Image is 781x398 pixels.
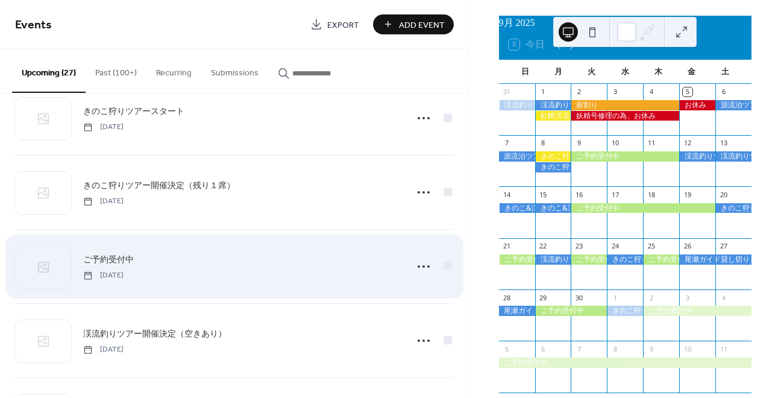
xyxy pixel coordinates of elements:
button: Submissions [201,49,268,92]
div: 8 [539,139,548,148]
div: 31 [503,87,512,96]
div: 月 [542,60,575,84]
div: 木 [642,60,675,84]
div: ご予約受付中 [499,358,751,368]
div: 水 [609,60,642,84]
a: きのこ狩りツアースタート [83,104,184,118]
div: 妖精号修理の為、お休み [571,111,679,121]
button: Past (100+) [86,49,146,92]
div: 3 [610,87,619,96]
div: きのこ&渓流釣りツアー開催決定（空きあり、特上コース、リピーター様限定） [535,203,571,213]
div: 渓流釣りツアー開催決定（空き有り、上コース予定） [535,100,571,110]
div: 27 [719,242,728,251]
div: 渓流釣りツアー開催決定（空きあり） [535,254,571,265]
div: 2 [574,87,583,96]
div: きのこ狩りツアー開催決定（残り１席、舞茸コース予定） [607,254,643,265]
div: 24 [610,242,619,251]
div: きのこ&渓流釣りツアー開催決定（空き有り、特上コース、リピータ様限定） [499,203,535,213]
div: ご予約受付中 [571,203,715,213]
div: 12 [683,139,692,148]
div: きのこ狩りツアー開催決定（残り1席、松茸コースリピーター様限定） [715,203,751,213]
div: ご予約受付中 [499,254,535,265]
div: 7 [574,344,583,353]
span: ご予約受付中 [83,254,134,267]
div: 薪割り [571,100,679,110]
div: きのこ狩りツアー開催決定（残り１席） [535,162,571,172]
div: きのこ狩りツアー開催決定（リピーター様限定、残り１席） [607,306,643,316]
div: 26 [683,242,692,251]
div: 19 [683,190,692,199]
div: 1 [539,87,548,96]
span: 渓流釣りツアー開催決定（空きあり） [83,328,227,341]
span: Export [327,19,359,31]
button: Recurring [146,49,201,92]
div: 4 [647,87,656,96]
div: 22 [539,242,548,251]
div: 28 [503,293,512,302]
div: 11 [647,139,656,148]
div: 2 [647,293,656,302]
a: 渓流釣りツアー開催決定（空きあり） [83,327,227,341]
div: きのこ狩りツアースタート [535,151,571,162]
div: 土 [709,60,742,84]
span: [DATE] [83,344,124,355]
a: Export [301,14,368,34]
div: 源流泊ツアー開催決定（空き有り） [499,151,535,162]
div: 9 [574,139,583,148]
div: 1 [610,293,619,302]
div: 6 [719,87,728,96]
span: Events [15,13,52,37]
button: Add Event [373,14,454,34]
div: 4 [719,293,728,302]
div: 15 [539,190,548,199]
div: 23 [574,242,583,251]
div: 16 [574,190,583,199]
div: 虹鱒渓流釣りスタート [535,111,571,121]
div: 尾瀬ガイド貸し切り [499,306,535,316]
a: きのこ狩りツアー開催決定（残り１席） [83,178,235,192]
span: [DATE] [83,270,124,281]
div: 5 [683,87,692,96]
div: 源流泊ツアー開催決定（空き有り） [715,100,751,110]
div: 18 [647,190,656,199]
div: 渓流釣りツアー開催決定（空き有り、上コース以上） [715,151,751,162]
div: 30 [574,293,583,302]
div: ご予約受付中 [643,306,751,316]
div: 渓流釣りツアー開催決定（空き有り、特上コース） [499,100,535,110]
div: 17 [610,190,619,199]
div: ご予約受付中 [643,254,679,265]
div: 25 [647,242,656,251]
a: ご予約受付中 [83,253,134,267]
div: 14 [503,190,512,199]
div: 尾瀬ガイド貸し切り [679,254,751,265]
div: 20 [719,190,728,199]
div: 6 [539,344,548,353]
span: [DATE] [83,122,124,133]
div: 8 [610,344,619,353]
span: きのこ狩りツアー開催決定（残り１席） [83,180,235,192]
span: [DATE] [83,196,124,207]
div: 火 [575,60,608,84]
span: Add Event [399,19,445,31]
div: 日 [509,60,542,84]
div: 21 [503,242,512,251]
div: 10 [683,344,692,353]
div: 10 [610,139,619,148]
div: ご予約受付中 [571,151,679,162]
div: 11 [719,344,728,353]
div: 3 [683,293,692,302]
button: Upcoming (27) [12,49,86,93]
div: 9 [647,344,656,353]
div: ご予約受付中 [535,306,607,316]
div: 29 [539,293,548,302]
div: 9月 2025 [499,16,751,30]
div: 金 [675,60,708,84]
div: ご予約受付中 [571,254,607,265]
span: きのこ狩りツアースタート [83,106,184,118]
div: お休み [679,100,715,110]
div: 5 [503,344,512,353]
div: 13 [719,139,728,148]
div: 渓流釣りツアー開催決定（空きあり） [679,151,715,162]
div: 7 [503,139,512,148]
